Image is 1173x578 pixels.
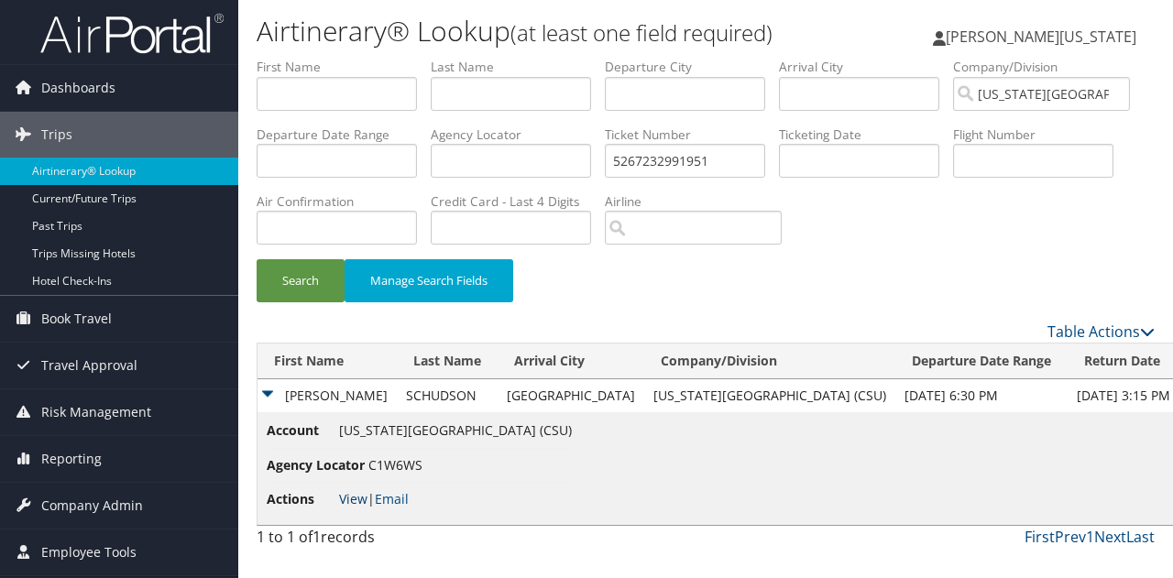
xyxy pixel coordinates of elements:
a: Next [1094,527,1126,547]
label: Credit Card - Last 4 Digits [431,192,605,211]
td: [PERSON_NAME] [258,379,397,412]
a: 1 [1086,527,1094,547]
span: Book Travel [41,296,112,342]
span: Employee Tools [41,529,137,575]
label: Departure City [605,58,779,76]
span: Actions [267,489,335,509]
span: [PERSON_NAME][US_STATE] [946,27,1136,47]
th: Arrival City: activate to sort column ascending [498,344,644,379]
label: Ticketing Date [779,125,953,144]
a: Last [1126,527,1155,547]
label: Last Name [431,58,605,76]
span: Company Admin [41,483,143,529]
span: Travel Approval [41,343,137,388]
a: First [1025,527,1055,547]
label: Company/Division [953,58,1144,76]
label: Departure Date Range [257,125,431,144]
a: Table Actions [1047,322,1155,342]
td: [US_STATE][GEOGRAPHIC_DATA] (CSU) [644,379,895,412]
th: Last Name: activate to sort column ascending [397,344,498,379]
th: Company/Division [644,344,895,379]
label: Airline [605,192,795,211]
label: Flight Number [953,125,1127,144]
span: | [339,490,409,507]
small: (at least one field required) [510,17,773,48]
span: Dashboards [41,65,115,111]
a: View [339,490,367,507]
span: Risk Management [41,389,151,435]
label: Air Confirmation [257,192,431,211]
label: Ticket Number [605,125,779,144]
th: Departure Date Range: activate to sort column ascending [895,344,1068,379]
img: airportal-logo.png [40,12,224,55]
span: [US_STATE][GEOGRAPHIC_DATA] (CSU) [339,421,572,439]
label: First Name [257,58,431,76]
td: [GEOGRAPHIC_DATA] [498,379,644,412]
div: 1 to 1 of records [257,526,461,557]
td: [DATE] 6:30 PM [895,379,1068,412]
span: 1 [312,527,321,547]
a: Prev [1055,527,1086,547]
h1: Airtinerary® Lookup [257,12,855,50]
span: Trips [41,112,72,158]
td: SCHUDSON [397,379,498,412]
button: Manage Search Fields [345,259,513,302]
span: C1W6WS [368,456,422,474]
button: Search [257,259,345,302]
th: First Name: activate to sort column ascending [258,344,397,379]
a: Email [375,490,409,507]
span: Agency Locator [267,455,365,475]
label: Arrival City [779,58,953,76]
span: Reporting [41,436,102,482]
span: Account [267,420,335,441]
label: Agency Locator [431,125,605,144]
a: [PERSON_NAME][US_STATE] [933,9,1155,64]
